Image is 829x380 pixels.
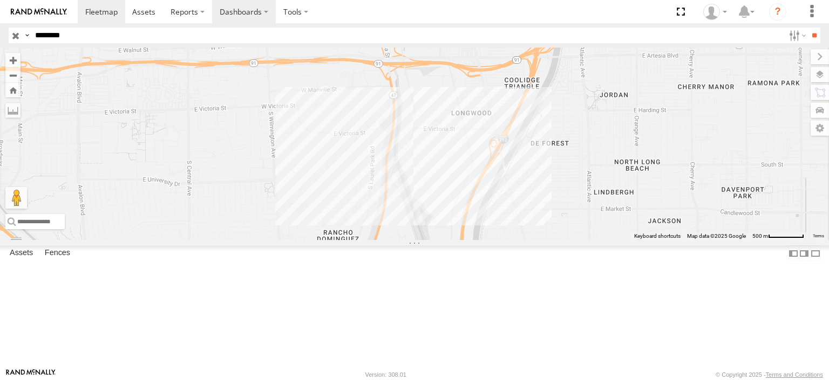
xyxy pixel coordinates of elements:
[788,245,799,261] label: Dock Summary Table to the Left
[699,4,731,20] div: Zulema McIntosch
[5,83,21,97] button: Zoom Home
[11,8,67,16] img: rand-logo.svg
[716,371,823,378] div: © Copyright 2025 -
[811,121,829,136] label: Map Settings
[634,232,681,240] button: Keyboard shortcuts
[799,245,810,261] label: Dock Summary Table to the Right
[23,28,31,43] label: Search Query
[769,3,786,21] i: ?
[6,369,56,380] a: Visit our Website
[749,232,807,240] button: Map Scale: 500 m per 63 pixels
[810,245,821,261] label: Hide Summary Table
[766,371,823,378] a: Terms and Conditions
[5,53,21,68] button: Zoom in
[365,371,406,378] div: Version: 308.01
[39,246,76,261] label: Fences
[687,233,746,239] span: Map data ©2025 Google
[5,187,27,209] button: Drag Pegman onto the map to open Street View
[5,68,21,83] button: Zoom out
[785,28,808,43] label: Search Filter Options
[813,234,824,238] a: Terms (opens in new tab)
[4,246,38,261] label: Assets
[5,103,21,118] label: Measure
[752,233,768,239] span: 500 m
